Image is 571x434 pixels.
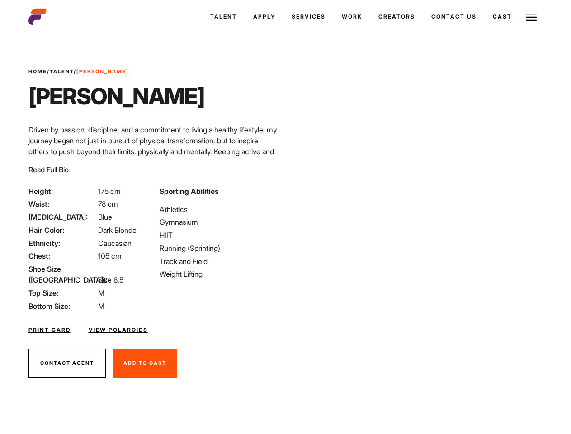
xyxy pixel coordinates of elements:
[28,326,71,334] a: Print Card
[28,198,96,209] span: Waist:
[28,8,47,26] img: cropped-aefm-brand-fav-22-square.png
[334,5,370,29] a: Work
[98,239,132,248] span: Caucasian
[28,238,96,249] span: Ethnicity:
[160,204,280,215] li: Athletics
[423,5,485,29] a: Contact Us
[160,217,280,227] li: Gymnasium
[28,83,204,110] h1: [PERSON_NAME]
[89,326,148,334] a: View Polaroids
[28,301,96,311] span: Bottom Size:
[526,12,537,23] img: Burger icon
[245,5,283,29] a: Apply
[98,275,123,284] span: Size 8.5
[98,187,121,196] span: 175 cm
[160,243,280,254] li: Running (Sprinting)
[28,264,96,285] span: Shoe Size ([GEOGRAPHIC_DATA]):
[28,212,96,222] span: [MEDICAL_DATA]:
[160,256,280,267] li: Track and Field
[370,5,423,29] a: Creators
[28,124,280,179] p: Driven by passion, discipline, and a commitment to living a healthy lifestyle, my journey began n...
[113,349,177,378] button: Add To Cast
[98,302,104,311] span: M
[28,225,96,236] span: Hair Color:
[160,187,218,196] strong: Sporting Abilities
[76,68,129,75] strong: [PERSON_NAME]
[160,269,280,279] li: Weight Lifting
[98,251,122,260] span: 105 cm
[28,250,96,261] span: Chest:
[283,5,334,29] a: Services
[28,68,47,75] a: Home
[160,230,280,241] li: HIIT
[28,288,96,298] span: Top Size:
[28,349,106,378] button: Contact Agent
[98,288,104,297] span: M
[123,360,166,366] span: Add To Cast
[28,165,69,174] span: Read Full Bio
[485,5,520,29] a: Cast
[28,68,129,75] span: / /
[28,164,69,175] button: Read Full Bio
[98,226,137,235] span: Dark Blonde
[50,68,74,75] a: Talent
[202,5,245,29] a: Talent
[28,186,96,197] span: Height:
[98,199,118,208] span: 78 cm
[98,212,112,222] span: Blue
